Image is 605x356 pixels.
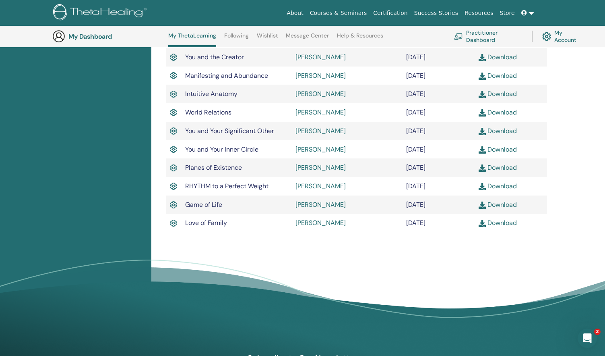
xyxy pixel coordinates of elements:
a: Download [479,200,517,209]
a: My Account [542,27,583,45]
img: download.svg [479,220,486,227]
iframe: Intercom live chat [578,329,597,348]
img: download.svg [479,202,486,209]
img: Active Certificate [170,181,177,192]
td: [DATE] [402,214,475,233]
a: Download [479,127,517,135]
td: [DATE] [402,48,475,67]
a: Resources [461,6,497,21]
a: About [283,6,306,21]
img: Active Certificate [170,218,177,229]
span: You and Your Significant Other [185,127,274,135]
span: World Relations [185,108,231,117]
span: Game of Life [185,200,222,209]
a: [PERSON_NAME] [295,127,346,135]
a: [PERSON_NAME] [295,53,346,61]
td: [DATE] [402,158,475,177]
td: [DATE] [402,177,475,196]
img: Active Certificate [170,89,177,100]
img: Active Certificate [170,163,177,173]
span: Love of Family [185,219,227,227]
a: [PERSON_NAME] [295,108,346,117]
img: download.svg [479,73,486,80]
img: download.svg [479,146,486,154]
a: Following [224,32,249,45]
td: [DATE] [402,103,475,122]
span: RHYTHM to a Perfect Weight [185,182,268,190]
a: [PERSON_NAME] [295,163,346,172]
a: Download [479,182,517,190]
a: Certification [370,6,411,21]
a: [PERSON_NAME] [295,145,346,154]
a: Download [479,219,517,227]
a: [PERSON_NAME] [295,90,346,98]
span: You and the Creator [185,53,244,61]
img: cog.svg [542,30,551,43]
td: [DATE] [402,140,475,159]
img: download.svg [479,91,486,98]
a: My ThetaLearning [168,32,216,47]
img: generic-user-icon.jpg [52,30,65,43]
a: Download [479,53,517,61]
span: Planes of Existence [185,163,242,172]
img: Active Certificate [170,144,177,155]
td: [DATE] [402,67,475,85]
a: Courses & Seminars [307,6,370,21]
a: Download [479,163,517,172]
h3: My Dashboard [68,33,149,40]
a: Wishlist [257,32,278,45]
a: [PERSON_NAME] [295,182,346,190]
img: chalkboard-teacher.svg [454,33,463,40]
img: Active Certificate [170,71,177,81]
img: Active Certificate [170,200,177,210]
img: logo.png [53,4,149,22]
td: [DATE] [402,85,475,103]
img: download.svg [479,164,486,172]
a: Store [497,6,518,21]
a: Practitioner Dashboard [454,27,522,45]
img: download.svg [479,128,486,135]
img: Active Certificate [170,126,177,136]
span: Intuitive Anatomy [185,90,237,98]
a: [PERSON_NAME] [295,71,346,80]
a: [PERSON_NAME] [295,219,346,227]
td: [DATE] [402,122,475,140]
img: download.svg [479,183,486,190]
span: You and Your Inner Circle [185,145,258,154]
a: Download [479,90,517,98]
img: Active Certificate [170,107,177,118]
img: download.svg [479,109,486,117]
a: Download [479,108,517,117]
img: Active Certificate [170,52,177,62]
td: [DATE] [402,196,475,214]
a: Message Center [286,32,329,45]
a: [PERSON_NAME] [295,200,346,209]
img: download.svg [479,54,486,61]
a: Download [479,71,517,80]
span: Manifesting and Abundance [185,71,268,80]
a: Download [479,145,517,154]
a: Success Stories [411,6,461,21]
span: 2 [594,329,601,335]
a: Help & Resources [337,32,383,45]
